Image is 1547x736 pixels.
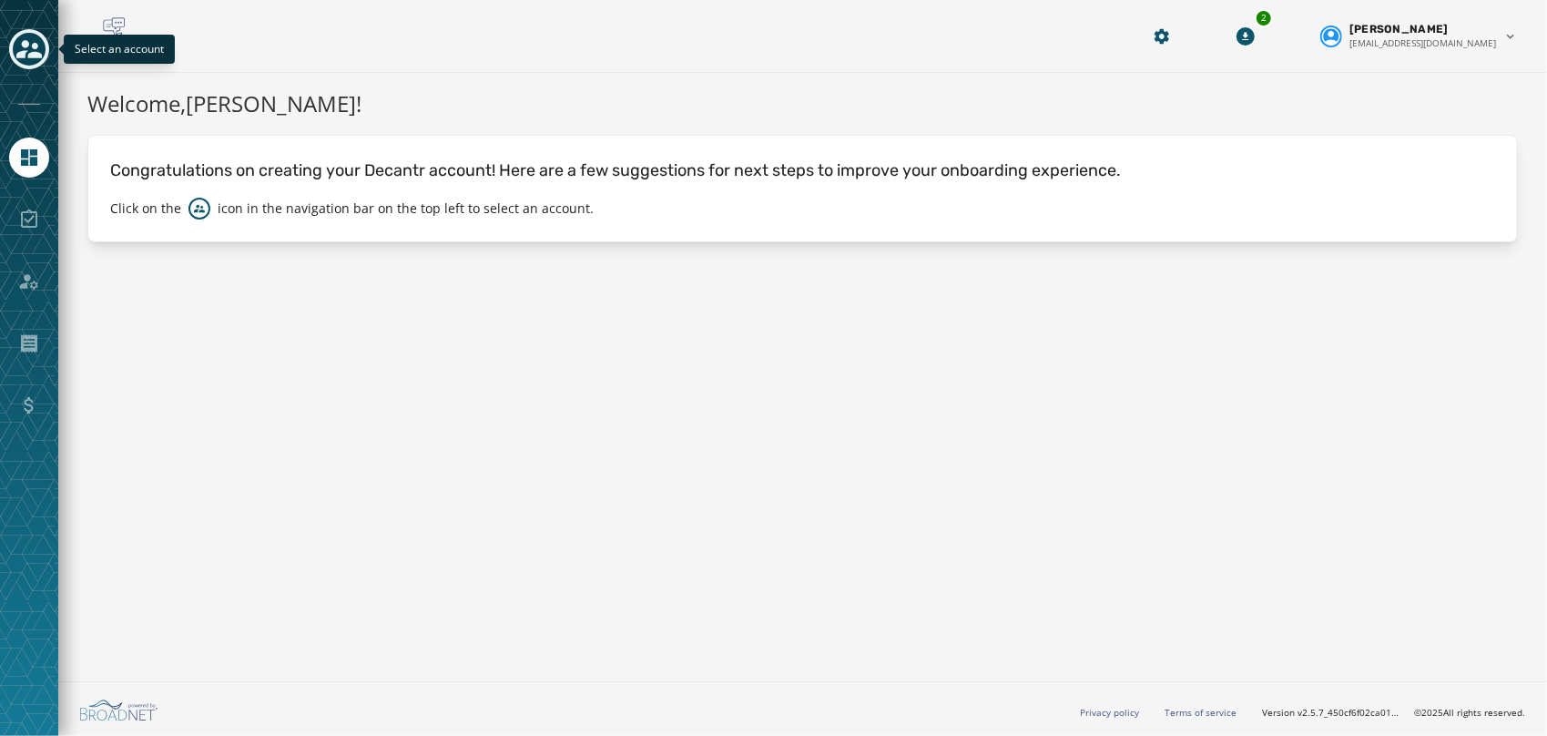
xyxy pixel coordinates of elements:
p: Click on the [110,199,181,218]
span: Select an account [75,41,164,56]
p: icon in the navigation bar on the top left to select an account. [218,199,594,218]
span: © 2025 All rights reserved. [1414,706,1525,719]
a: Terms of service [1165,706,1237,719]
span: [EMAIL_ADDRESS][DOMAIN_NAME] [1349,36,1496,50]
span: Version [1262,706,1399,720]
button: Toggle account select drawer [9,29,49,69]
span: [PERSON_NAME] [1349,22,1449,36]
h1: Welcome, [PERSON_NAME] ! [87,87,1518,120]
span: v2.5.7_450cf6f02ca01d91e0dd0016ee612a244a52abf3 [1298,706,1399,720]
div: 2 [1255,9,1273,27]
a: Navigate to Home [9,138,49,178]
button: User settings [1313,15,1525,57]
button: Manage global settings [1145,20,1178,53]
p: Congratulations on creating your Decantr account! Here are a few suggestions for next steps to im... [110,158,1495,183]
a: Privacy policy [1080,706,1139,719]
button: Download Menu [1229,20,1262,53]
